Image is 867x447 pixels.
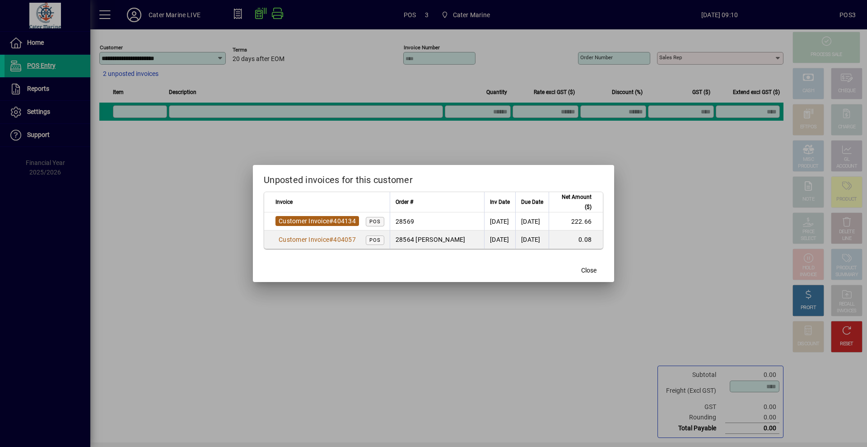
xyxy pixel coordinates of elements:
[279,236,329,243] span: Customer Invoice
[396,197,413,207] span: Order #
[581,266,597,275] span: Close
[515,231,549,249] td: [DATE]
[484,212,515,231] td: [DATE]
[333,217,356,225] span: 404134
[369,219,381,225] span: POS
[521,197,543,207] span: Due Date
[253,165,614,191] h2: Unposted invoices for this customer
[279,217,329,225] span: Customer Invoice
[275,235,359,245] a: Customer Invoice#404057
[329,236,333,243] span: #
[275,216,359,226] a: Customer Invoice#404134
[275,197,293,207] span: Invoice
[490,197,510,207] span: Inv Date
[396,218,414,225] span: 28569
[484,231,515,249] td: [DATE]
[555,192,592,212] span: Net Amount ($)
[549,212,603,231] td: 222.66
[515,212,549,231] td: [DATE]
[329,217,333,225] span: #
[396,236,466,243] span: 28564 [PERSON_NAME]
[574,262,603,278] button: Close
[549,231,603,249] td: 0.08
[333,236,356,243] span: 404057
[369,237,381,243] span: POS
